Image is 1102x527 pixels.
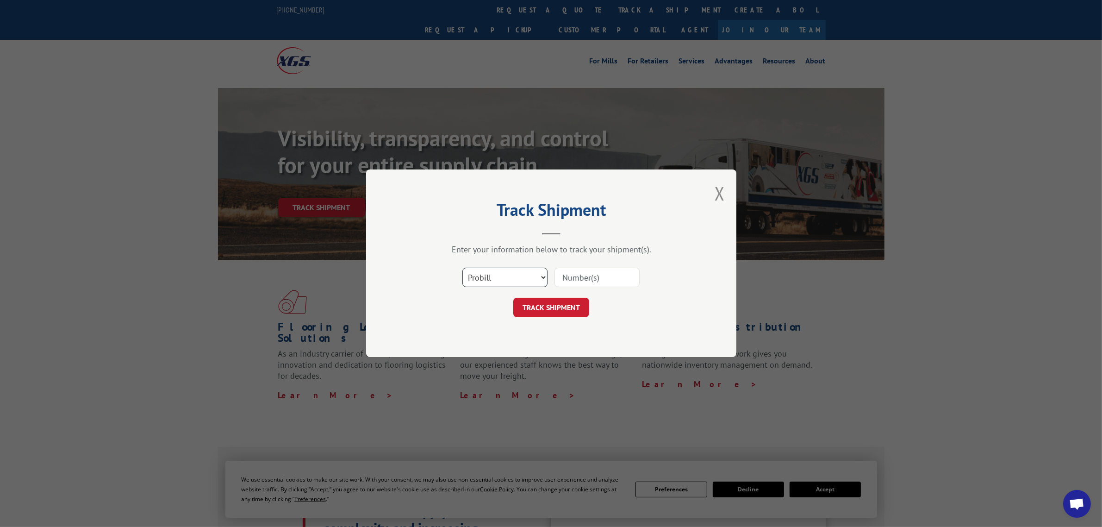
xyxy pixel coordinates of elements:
div: Open chat [1063,490,1091,518]
h2: Track Shipment [412,203,690,221]
button: Close modal [715,181,725,206]
button: TRACK SHIPMENT [513,298,589,318]
input: Number(s) [554,268,640,288]
div: Enter your information below to track your shipment(s). [412,245,690,255]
